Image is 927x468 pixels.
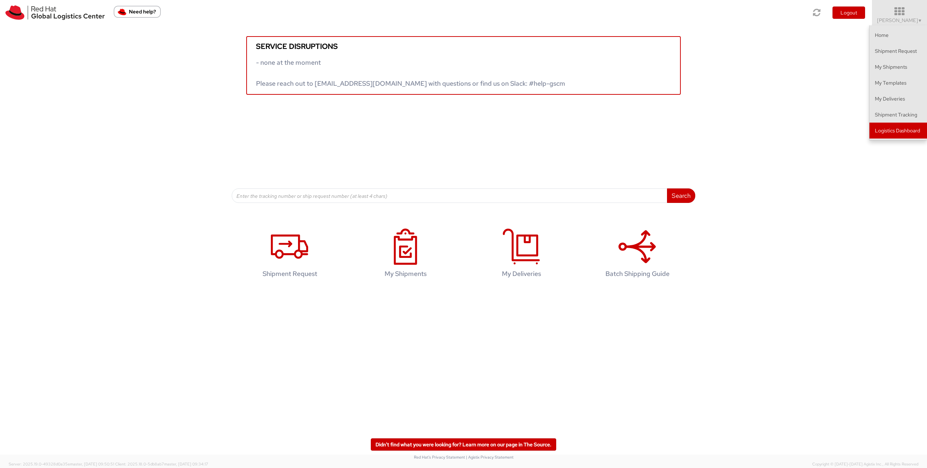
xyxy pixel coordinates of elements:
h4: Shipment Request [243,270,336,277]
span: Client: 2025.18.0-5db8ab7 [115,461,208,467]
span: Server: 2025.19.0-49328d0a35e [9,461,114,467]
button: Logout [832,7,865,19]
a: Red Hat's Privacy Statement [414,455,465,460]
span: master, [DATE] 09:34:17 [164,461,208,467]
a: Batch Shipping Guide [583,221,692,289]
h4: My Shipments [359,270,452,277]
a: My Deliveries [467,221,576,289]
a: My Shipments [869,59,927,75]
button: Need help? [114,6,161,18]
span: - none at the moment Please reach out to [EMAIL_ADDRESS][DOMAIN_NAME] with questions or find us o... [256,58,565,88]
a: My Shipments [351,221,460,289]
button: Search [667,188,695,203]
span: [PERSON_NAME] [877,17,922,24]
a: Didn't find what you were looking for? Learn more on our page in The Source. [371,438,556,451]
a: My Deliveries [869,91,927,107]
h5: Service disruptions [256,42,671,50]
a: Shipment Tracking [869,107,927,123]
h4: My Deliveries [475,270,568,277]
span: Copyright © [DATE]-[DATE] Agistix Inc., All Rights Reserved [812,461,918,467]
a: Shipment Request [869,43,927,59]
span: master, [DATE] 09:50:51 [70,461,114,467]
a: Service disruptions - none at the moment Please reach out to [EMAIL_ADDRESS][DOMAIN_NAME] with qu... [246,36,681,95]
input: Enter the tracking number or ship request number (at least 4 chars) [232,188,667,203]
a: My Templates [869,75,927,91]
span: ▼ [918,18,922,24]
img: rh-logistics-00dfa346123c4ec078e1.svg [5,5,105,20]
a: Logistics Dashboard [869,123,927,139]
a: Shipment Request [235,221,344,289]
h4: Batch Shipping Guide [591,270,684,277]
a: Home [869,27,927,43]
a: | Agistix Privacy Statement [466,455,513,460]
